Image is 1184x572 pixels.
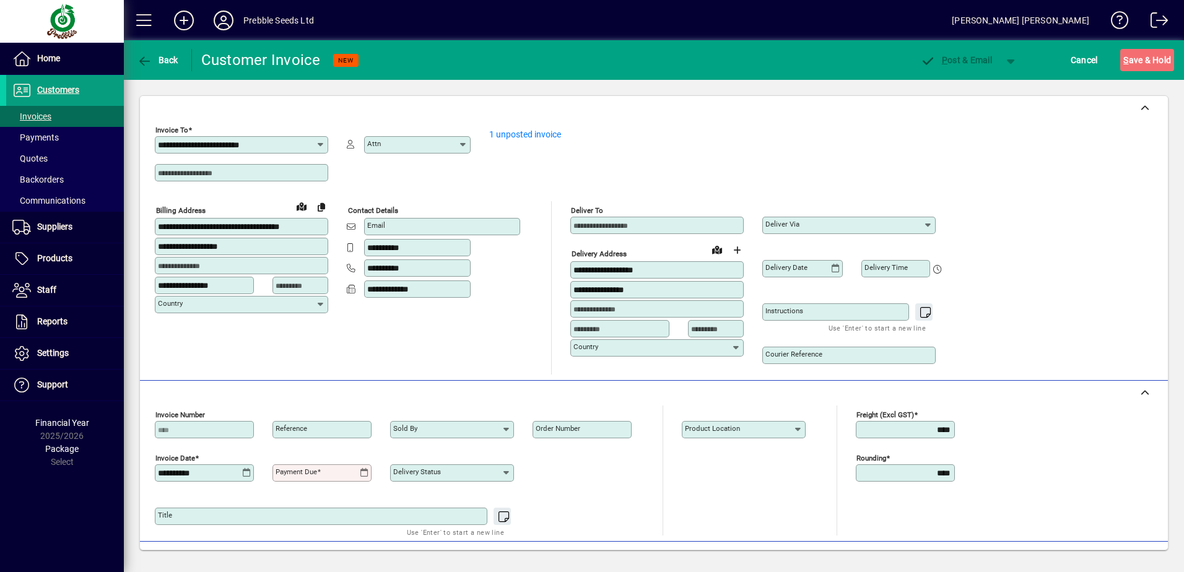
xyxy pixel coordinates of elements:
[6,106,124,127] a: Invoices
[1120,49,1174,71] button: Save & Hold
[12,196,85,206] span: Communications
[6,43,124,74] a: Home
[12,154,48,163] span: Quotes
[6,338,124,369] a: Settings
[12,132,59,142] span: Payments
[1077,548,1140,570] button: Product
[134,49,181,71] button: Back
[292,196,311,216] a: View on map
[536,424,580,433] mat-label: Order number
[204,9,243,32] button: Profile
[727,240,747,260] button: Choose address
[765,306,803,315] mat-label: Instructions
[201,50,321,70] div: Customer Invoice
[37,379,68,389] span: Support
[914,49,998,71] button: Post & Email
[37,222,72,232] span: Suppliers
[45,444,79,454] span: Package
[856,454,886,462] mat-label: Rounding
[35,418,89,428] span: Financial Year
[12,111,51,121] span: Invoices
[765,220,799,228] mat-label: Deliver via
[37,348,69,358] span: Settings
[393,467,441,476] mat-label: Delivery status
[765,263,807,272] mat-label: Delivery date
[6,306,124,337] a: Reports
[37,53,60,63] span: Home
[1071,50,1098,70] span: Cancel
[37,253,72,263] span: Products
[367,139,381,148] mat-label: Attn
[243,11,314,30] div: Prebble Seeds Ltd
[1123,50,1171,70] span: ave & Hold
[6,212,124,243] a: Suppliers
[6,169,124,190] a: Backorders
[155,454,195,462] mat-label: Invoice date
[37,85,79,95] span: Customers
[571,206,603,215] mat-label: Deliver To
[685,424,740,433] mat-label: Product location
[829,321,926,335] mat-hint: Use 'Enter' to start a new line
[6,127,124,148] a: Payments
[742,549,806,569] span: Product History
[1068,49,1101,71] button: Cancel
[6,275,124,306] a: Staff
[6,370,124,401] a: Support
[311,197,331,217] button: Copy to Delivery address
[738,548,811,570] button: Product History
[6,148,124,169] a: Quotes
[856,410,914,419] mat-label: Freight (excl GST)
[155,126,188,134] mat-label: Invoice To
[1123,55,1128,65] span: S
[393,424,417,433] mat-label: Sold by
[367,221,385,230] mat-label: Email
[1102,2,1129,43] a: Knowledge Base
[124,49,192,71] app-page-header-button: Back
[164,9,204,32] button: Add
[489,129,561,139] a: 1 unposted invoice
[864,263,908,272] mat-label: Delivery time
[920,55,992,65] span: ost & Email
[1141,2,1169,43] a: Logout
[6,243,124,274] a: Products
[158,299,183,308] mat-label: Country
[407,525,504,539] mat-hint: Use 'Enter' to start a new line
[276,467,317,476] mat-label: Payment due
[37,316,67,326] span: Reports
[707,240,727,259] a: View on map
[1084,549,1134,569] span: Product
[942,55,947,65] span: P
[155,410,205,419] mat-label: Invoice number
[37,285,56,295] span: Staff
[573,342,598,351] mat-label: Country
[952,11,1089,30] div: [PERSON_NAME] [PERSON_NAME]
[137,55,178,65] span: Back
[12,175,64,184] span: Backorders
[765,350,822,358] mat-label: Courier Reference
[276,424,307,433] mat-label: Reference
[6,190,124,211] a: Communications
[158,511,172,519] mat-label: Title
[338,56,354,64] span: NEW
